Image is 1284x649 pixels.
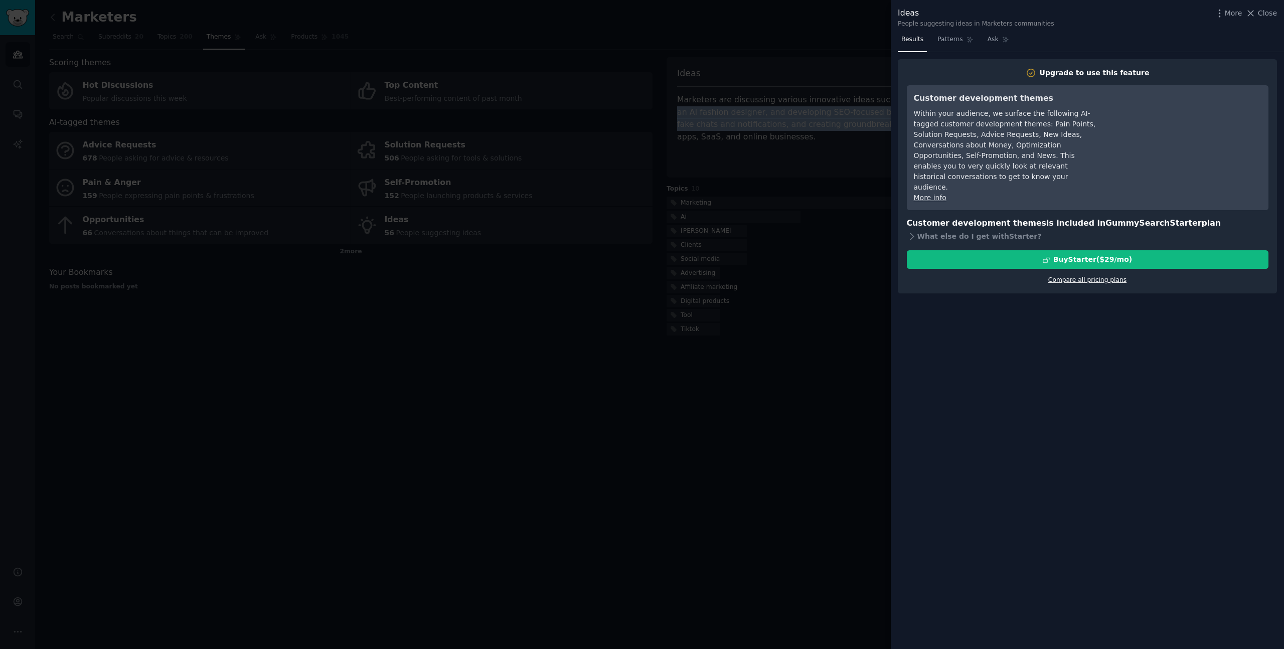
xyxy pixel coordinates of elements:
div: People suggesting ideas in Marketers communities [898,20,1054,29]
button: Close [1245,8,1277,19]
h3: Customer development themes is included in plan [907,217,1268,230]
span: Results [901,35,923,44]
div: What else do I get with Starter ? [907,229,1268,243]
button: More [1214,8,1242,19]
div: Upgrade to use this feature [1040,68,1150,78]
div: Within your audience, we surface the following AI-tagged customer development themes: Pain Points... [914,108,1097,193]
h3: Customer development themes [914,92,1097,105]
span: Patterns [937,35,962,44]
div: Ideas [898,7,1054,20]
a: Patterns [934,32,977,52]
span: Close [1258,8,1277,19]
span: Ask [988,35,999,44]
div: Buy Starter ($ 29 /mo ) [1053,254,1132,265]
a: Ask [984,32,1013,52]
span: GummySearch Starter [1105,218,1201,228]
iframe: YouTube video player [1111,92,1261,168]
button: BuyStarter($29/mo) [907,250,1268,269]
span: More [1225,8,1242,19]
a: Results [898,32,927,52]
a: More info [914,194,946,202]
a: Compare all pricing plans [1048,276,1127,283]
